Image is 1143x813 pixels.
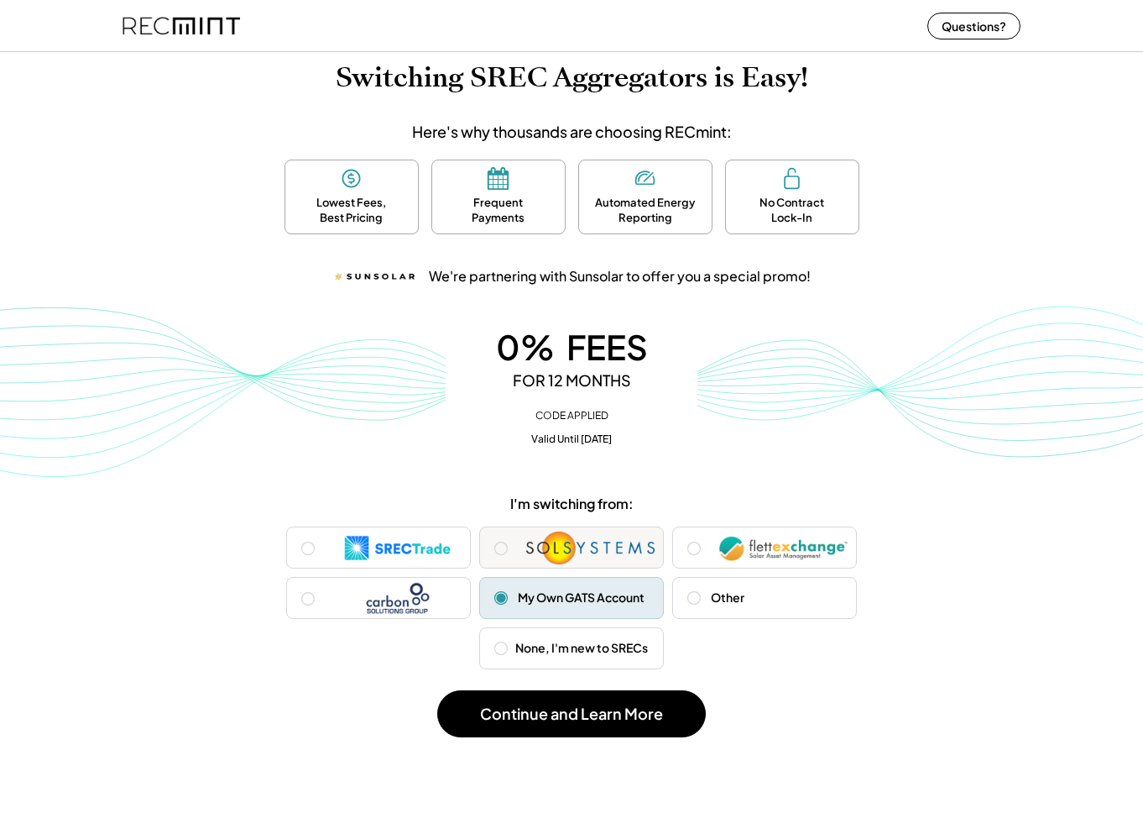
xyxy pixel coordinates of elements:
[292,195,411,225] div: Lowest Fees, Best Pricing
[439,195,558,225] div: Frequent Payments
[510,495,634,513] div: I'm switching from:
[462,371,681,390] div: FOR 12 MONTHS
[515,640,655,657] div: None, I'm new to SRECs
[429,266,811,286] div: We're partnering with Sunsolar to offer you a special promo!
[719,532,848,565] img: FlettExchange%20Logo.gif
[518,590,655,606] div: My Own GATS Account
[437,690,706,737] button: Continue and Learn More
[733,195,852,225] div: No Contract Lock-In
[17,61,1126,94] h1: Switching SREC Aggregators is Easy!
[526,532,655,565] img: SolSystems%20Logo.png
[462,410,681,422] div: CODE APPLIED
[462,327,681,367] div: 0% FEES
[123,3,240,48] img: recmint-logotype%403x%20%281%29.jpeg
[462,433,681,445] div: Valid Until [DATE]
[333,582,462,616] img: CSG%20Logo.png
[586,195,705,225] div: Automated Energy Reporting
[927,13,1020,39] button: Questions?
[333,532,462,565] img: SRECTrade.png
[711,590,848,606] div: Other
[332,272,416,281] img: sunsolar.png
